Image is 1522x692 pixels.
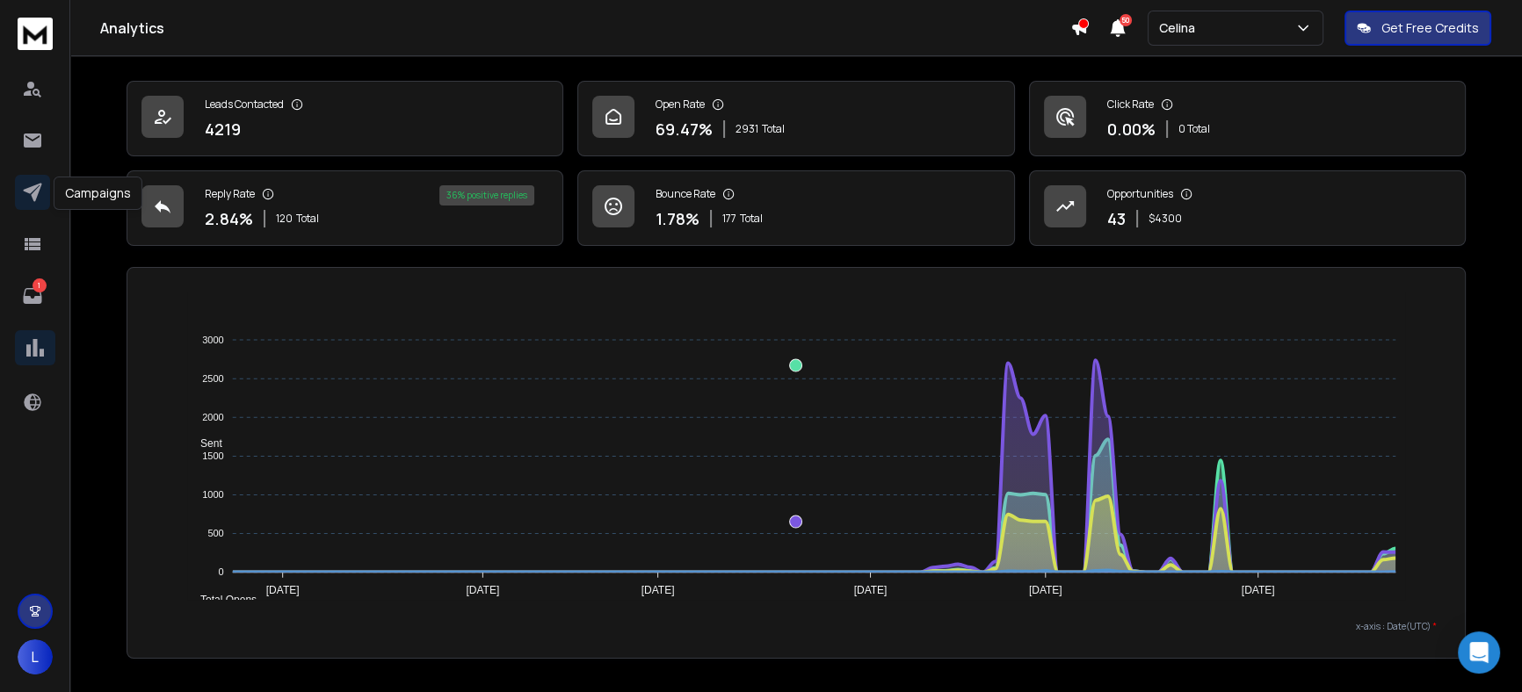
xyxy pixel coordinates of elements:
[276,212,293,226] span: 120
[656,187,715,201] p: Bounce Rate
[577,81,1014,156] a: Open Rate69.47%2931Total
[1107,206,1126,231] p: 43
[296,212,319,226] span: Total
[656,206,699,231] p: 1.78 %
[656,117,713,141] p: 69.47 %
[1381,19,1479,37] p: Get Free Credits
[203,335,224,345] tspan: 3000
[203,489,224,500] tspan: 1000
[762,122,785,136] span: Total
[722,212,736,226] span: 177
[736,122,758,136] span: 2931
[1149,212,1182,226] p: $ 4300
[656,97,705,112] p: Open Rate
[1120,14,1132,26] span: 50
[205,187,255,201] p: Reply Rate
[854,584,888,596] tspan: [DATE]
[1107,187,1173,201] p: Opportunities
[33,278,47,292] p: 1
[156,620,1437,633] p: x-axis : Date(UTC)
[205,117,241,141] p: 4219
[18,18,53,50] img: logo
[1029,584,1062,596] tspan: [DATE]
[100,18,1070,39] h1: Analytics
[740,212,763,226] span: Total
[1159,19,1202,37] p: Celina
[18,639,53,674] button: L
[15,278,50,314] a: 1
[203,451,224,461] tspan: 1500
[1029,81,1466,156] a: Click Rate0.00%0 Total
[1344,11,1491,46] button: Get Free Credits
[1029,170,1466,246] a: Opportunities43$4300
[219,566,224,577] tspan: 0
[1107,117,1156,141] p: 0.00 %
[1242,584,1275,596] tspan: [DATE]
[1107,97,1154,112] p: Click Rate
[187,437,222,450] span: Sent
[1178,122,1210,136] p: 0 Total
[208,528,224,538] tspan: 500
[127,81,563,156] a: Leads Contacted4219
[266,584,300,596] tspan: [DATE]
[203,412,224,422] tspan: 2000
[187,594,257,606] span: Total Opens
[203,373,224,384] tspan: 2500
[577,170,1014,246] a: Bounce Rate1.78%177Total
[54,177,142,210] div: Campaigns
[1458,631,1500,674] div: Open Intercom Messenger
[467,584,500,596] tspan: [DATE]
[439,185,534,205] div: 36 % positive replies
[127,170,563,246] a: Reply Rate2.84%120Total36% positive replies
[205,97,284,112] p: Leads Contacted
[641,584,675,596] tspan: [DATE]
[205,206,253,231] p: 2.84 %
